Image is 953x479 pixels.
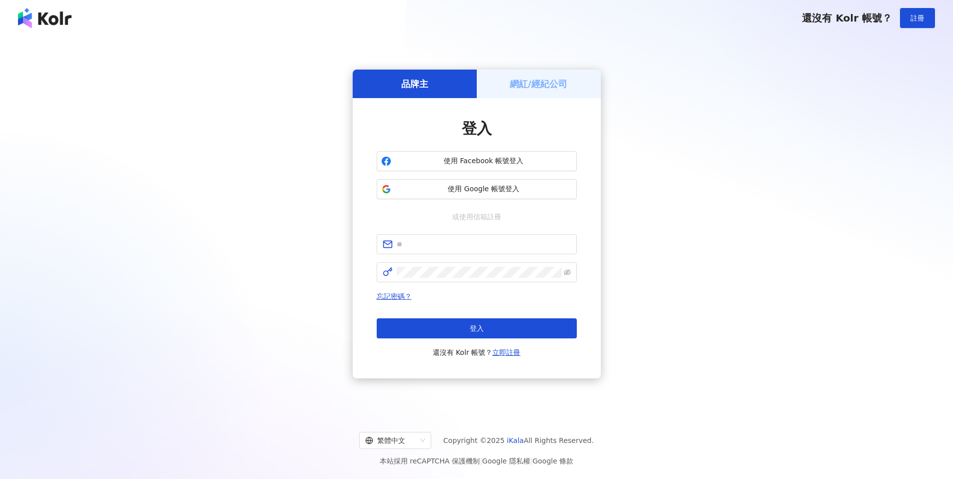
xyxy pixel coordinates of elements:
span: 還沒有 Kolr 帳號？ [433,346,521,358]
button: 使用 Facebook 帳號登入 [377,151,577,171]
span: 或使用信箱註冊 [445,211,508,222]
span: 使用 Google 帳號登入 [395,184,572,194]
a: Google 條款 [532,457,573,465]
span: Copyright © 2025 All Rights Reserved. [443,434,594,446]
a: 立即註冊 [492,348,520,356]
span: 本站採用 reCAPTCHA 保護機制 [380,455,573,467]
span: | [480,457,482,465]
span: eye-invisible [564,269,571,276]
span: 註冊 [910,14,924,22]
span: 使用 Facebook 帳號登入 [395,156,572,166]
button: 使用 Google 帳號登入 [377,179,577,199]
h5: 品牌主 [401,78,428,90]
button: 註冊 [900,8,935,28]
img: logo [18,8,72,28]
a: 忘記密碼？ [377,292,412,300]
h5: 網紅/經紀公司 [510,78,567,90]
a: Google 隱私權 [482,457,530,465]
span: | [530,457,533,465]
div: 繁體中文 [365,432,416,448]
button: 登入 [377,318,577,338]
a: iKala [507,436,524,444]
span: 還沒有 Kolr 帳號？ [802,12,892,24]
span: 登入 [462,120,492,137]
span: 登入 [470,324,484,332]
